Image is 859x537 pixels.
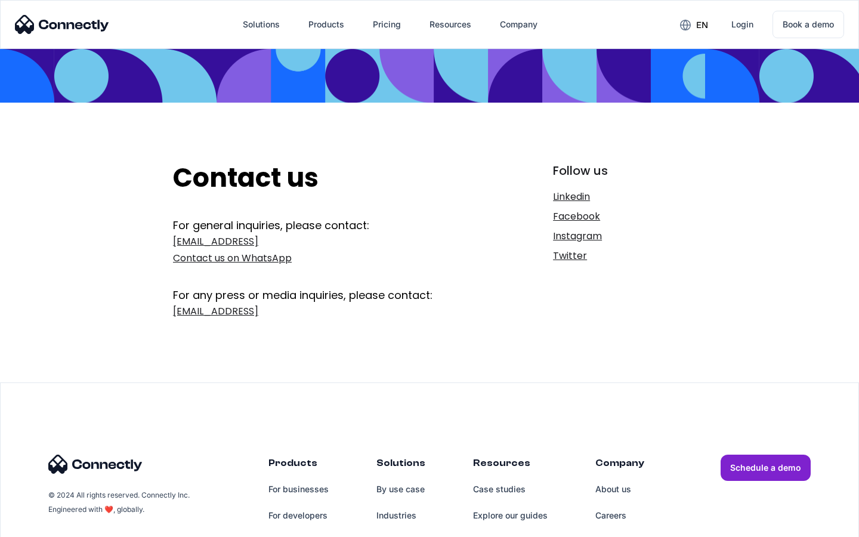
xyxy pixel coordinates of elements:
div: Company [490,10,547,39]
a: Instagram [553,228,686,245]
a: Facebook [553,208,686,225]
a: Case studies [473,476,548,502]
a: Login [722,10,763,39]
div: Company [500,16,537,33]
ul: Language list [24,516,72,533]
h2: Contact us [173,162,475,194]
a: About us [595,476,644,502]
img: Connectly Logo [15,15,109,34]
a: Linkedin [553,189,686,205]
img: Connectly Logo [48,455,143,474]
div: Resources [429,16,471,33]
div: en [696,17,708,33]
div: For general inquiries, please contact: [173,218,475,233]
div: en [670,16,717,33]
a: Careers [595,502,644,529]
div: Company [595,455,644,476]
div: Solutions [376,455,425,476]
a: Twitter [553,248,686,264]
form: Get In Touch Form [173,218,475,323]
a: Industries [376,502,425,529]
aside: Language selected: English [12,516,72,533]
div: Resources [473,455,548,476]
div: Resources [420,10,481,39]
div: Login [731,16,753,33]
a: Explore our guides [473,502,548,529]
a: [EMAIL_ADDRESS]Contact us on WhatsApp [173,233,475,267]
div: Solutions [243,16,280,33]
div: Solutions [233,10,289,39]
div: Follow us [553,162,686,179]
div: Pricing [373,16,401,33]
a: Schedule a demo [721,455,811,481]
a: By use case [376,476,425,502]
div: © 2024 All rights reserved. Connectly Inc. Engineered with ❤️, globally. [48,488,191,517]
div: Products [308,16,344,33]
div: Products [268,455,329,476]
div: For any press or media inquiries, please contact: [173,270,475,303]
a: Pricing [363,10,410,39]
a: [EMAIL_ADDRESS] [173,303,475,320]
a: For businesses [268,476,329,502]
a: Book a demo [773,11,844,38]
div: Products [299,10,354,39]
a: For developers [268,502,329,529]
